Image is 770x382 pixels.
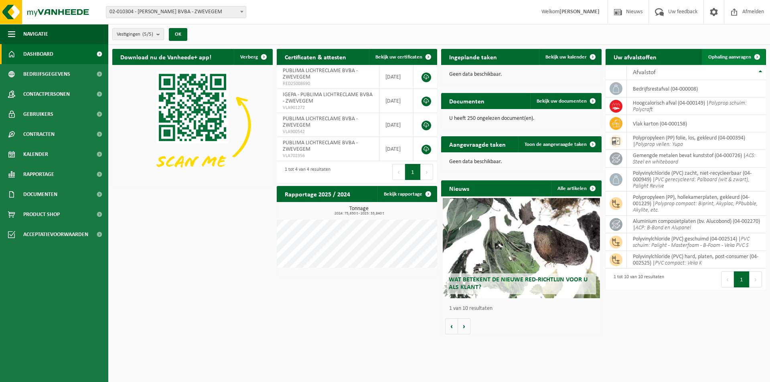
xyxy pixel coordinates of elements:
[23,124,55,144] span: Contracten
[441,180,477,196] h2: Nieuws
[627,233,766,251] td: polyvinylchloride (PVC) geschuimd (04-002514) |
[283,92,373,104] span: IGEPA - PUBLIMA LICHTRECLAME BVBA - ZWEVEGEM
[702,49,765,65] a: Ophaling aanvragen
[627,251,766,269] td: polyvinylchloride (PVC) hard, platen, post-consumer (04-002525) |
[708,55,751,60] span: Ophaling aanvragen
[23,104,53,124] span: Gebruikers
[443,198,600,298] a: Wat betekent de nieuwe RED-richtlijn voor u als klant?
[458,318,470,334] button: Volgende
[449,306,598,311] p: 1 van 10 resultaten
[379,113,413,137] td: [DATE]
[112,28,164,40] button: Vestigingen(5/5)
[627,150,766,168] td: gemengde metalen bevat kunststof (04-000726) |
[283,153,373,159] span: VLA702356
[635,225,691,231] i: ACP: B-Bond en Alupanel
[23,224,88,245] span: Acceptatievoorwaarden
[610,271,664,288] div: 1 tot 10 van 10 resultaten
[627,80,766,97] td: bedrijfsrestafval (04-000008)
[283,140,358,152] span: PUBLIMA LICHTRECLAME BVBA - ZWEVEGEM
[234,49,272,65] button: Verberg
[377,186,436,202] a: Bekijk rapportage
[441,93,492,109] h2: Documenten
[281,163,330,181] div: 1 tot 4 van 4 resultaten
[627,115,766,132] td: vlak karton (04-000158)
[633,153,756,165] i: ACS: Steel en whiteboard
[750,271,762,287] button: Next
[518,136,601,152] a: Toon de aangevraagde taken
[392,164,405,180] button: Previous
[441,136,514,152] h2: Aangevraagde taken
[283,129,373,135] span: VLA900542
[277,186,358,202] h2: Rapportage 2025 / 2024
[551,180,601,196] a: Alle artikelen
[23,84,70,104] span: Contactpersonen
[369,49,436,65] a: Bekijk uw certificaten
[449,277,588,291] span: Wat betekent de nieuwe RED-richtlijn voor u als klant?
[117,28,153,40] span: Vestigingen
[539,49,601,65] a: Bekijk uw kalender
[530,93,601,109] a: Bekijk uw documenten
[449,116,594,121] p: U heeft 250 ongelezen document(en).
[23,184,57,204] span: Documenten
[23,64,70,84] span: Bedrijfsgegevens
[441,49,505,65] h2: Ingeplande taken
[627,192,766,216] td: polypropyleen (PP), hollekamerplaten, gekleurd (04-001229) |
[283,116,358,128] span: PUBLIMA LICHTRECLAME BVBA - ZWEVEGEM
[545,55,587,60] span: Bekijk uw kalender
[449,72,594,77] p: Geen data beschikbaar.
[633,69,656,76] span: Afvalstof
[633,177,749,189] i: PVC gerecycleerd: Palboard (wit & zwart), Palight Revive
[379,137,413,161] td: [DATE]
[142,32,153,37] count: (5/5)
[635,141,683,148] i: Polyprop vellen: Yupo
[633,201,758,213] i: Polyprop compact: Biprint, Akyplac, PPbubble, Akylite, etc.
[627,97,766,115] td: hoogcalorisch afval (04-000149) |
[633,236,750,249] i: PVC schuim: Palight - Masterfoam - B-Foam - Veka PVC S
[421,164,433,180] button: Next
[379,89,413,113] td: [DATE]
[525,142,587,147] span: Toon de aangevraagde taken
[379,65,413,89] td: [DATE]
[283,105,373,111] span: VLA901272
[23,164,54,184] span: Rapportage
[112,65,273,185] img: Download de VHEPlus App
[375,55,422,60] span: Bekijk uw certificaten
[281,212,437,216] span: 2024: 75,630 t - 2025: 33,840 t
[627,216,766,233] td: aluminium composietplaten (bv. Alucobond) (04-002270) |
[559,9,600,15] strong: [PERSON_NAME]
[445,318,458,334] button: Vorige
[283,81,373,87] span: RED25008690
[655,260,702,266] i: PVC compact: Veka K
[23,204,60,224] span: Product Shop
[112,49,219,65] h2: Download nu de Vanheede+ app!
[627,168,766,192] td: polyvinylchloride (PVC) zacht, niet-recycleerbaar (04-000949) |
[405,164,421,180] button: 1
[633,100,747,113] i: Polyprop schuim: Polycraft
[277,49,354,65] h2: Certificaten & attesten
[240,55,258,60] span: Verberg
[23,24,48,44] span: Navigatie
[23,44,53,64] span: Dashboard
[627,132,766,150] td: polypropyleen (PP) folie, los, gekleurd (04-000394) |
[23,144,48,164] span: Kalender
[449,159,594,165] p: Geen data beschikbaar.
[281,206,437,216] h3: Tonnage
[734,271,750,287] button: 1
[283,68,358,80] span: PUBLIMA LICHTRECLAME BVBA - ZWEVEGEM
[169,28,187,41] button: OK
[537,99,587,104] span: Bekijk uw documenten
[721,271,734,287] button: Previous
[106,6,246,18] span: 02-010304 - PUBLIMA LICHTRECLAME BVBA - ZWEVEGEM
[606,49,665,65] h2: Uw afvalstoffen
